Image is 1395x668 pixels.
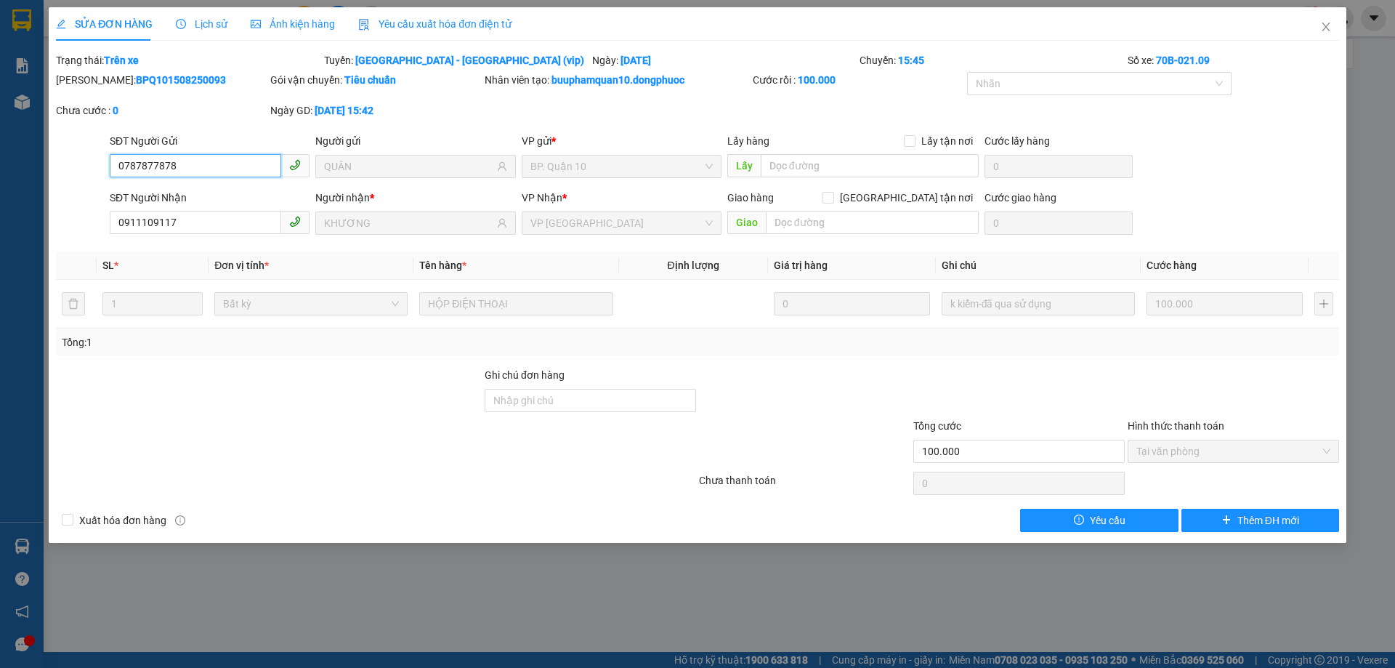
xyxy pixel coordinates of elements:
[522,192,562,204] span: VP Nhận
[551,74,684,86] b: buuphamquan10.dongphuoc
[1221,515,1232,526] span: plus
[104,55,139,66] b: Trên xe
[62,292,85,315] button: delete
[1126,52,1341,68] div: Số xe:
[522,133,721,149] div: VP gửi
[753,72,964,88] div: Cước rồi :
[175,515,185,526] span: info-circle
[774,292,930,315] input: 0
[358,19,370,31] img: icon
[697,472,912,498] div: Chưa thanh toán
[485,72,750,88] div: Nhân viên tạo:
[62,334,538,350] div: Tổng: 1
[898,55,924,66] b: 15:45
[1314,292,1333,315] button: plus
[176,18,227,30] span: Lịch sử
[1020,509,1178,532] button: exclamation-circleYêu cầu
[251,18,335,30] span: Ảnh kiện hàng
[289,159,301,171] span: phone
[915,133,979,149] span: Lấy tận nơi
[591,52,859,68] div: Ngày:
[858,52,1126,68] div: Chuyến:
[56,18,153,30] span: SỬA ĐƠN HÀNG
[761,154,979,177] input: Dọc đường
[214,259,269,271] span: Đơn vị tính
[727,135,769,147] span: Lấy hàng
[1147,259,1197,271] span: Cước hàng
[497,218,507,228] span: user
[834,190,979,206] span: [GEOGRAPHIC_DATA] tận nơi
[315,190,515,206] div: Người nhận
[110,190,310,206] div: SĐT Người Nhận
[419,292,612,315] input: VD: Bàn, Ghế
[315,105,373,116] b: [DATE] 15:42
[774,259,828,271] span: Giá trị hàng
[1074,515,1084,526] span: exclamation-circle
[56,19,66,29] span: edit
[324,215,493,231] input: Tên người nhận
[1306,7,1346,48] button: Close
[485,389,696,412] input: Ghi chú đơn hàng
[942,292,1135,315] input: Ghi Chú
[766,211,979,234] input: Dọc đường
[1136,440,1330,462] span: Tại văn phòng
[102,259,114,271] span: SL
[419,259,466,271] span: Tên hàng
[73,512,172,528] span: Xuất hóa đơn hàng
[251,19,261,29] span: picture
[270,72,482,88] div: Gói vận chuyển:
[110,133,310,149] div: SĐT Người Gửi
[1237,512,1299,528] span: Thêm ĐH mới
[485,369,565,381] label: Ghi chú đơn hàng
[223,293,399,315] span: Bất kỳ
[497,161,507,172] span: user
[54,52,323,68] div: Trạng thái:
[355,55,584,66] b: [GEOGRAPHIC_DATA] - [GEOGRAPHIC_DATA] (vip)
[270,102,482,118] div: Ngày GD:
[344,74,396,86] b: Tiêu chuẩn
[1181,509,1339,532] button: plusThêm ĐH mới
[936,251,1141,280] th: Ghi chú
[984,192,1056,204] label: Cước giao hàng
[358,18,511,30] span: Yêu cầu xuất hóa đơn điện tử
[1128,420,1224,432] label: Hình thức thanh toán
[620,55,651,66] b: [DATE]
[1147,292,1303,315] input: 0
[323,52,591,68] div: Tuyến:
[289,216,301,228] span: phone
[727,192,774,204] span: Giao hàng
[984,155,1133,178] input: Cước lấy hàng
[727,154,761,177] span: Lấy
[798,74,836,86] b: 100.000
[913,420,961,432] span: Tổng cước
[1090,512,1125,528] span: Yêu cầu
[56,102,267,118] div: Chưa cước :
[1320,21,1332,33] span: close
[136,74,226,86] b: BPQ101508250093
[56,72,267,88] div: [PERSON_NAME]:
[727,211,766,234] span: Giao
[984,135,1050,147] label: Cước lấy hàng
[324,158,493,174] input: Tên người gửi
[668,259,719,271] span: Định lượng
[530,156,713,177] span: BP. Quận 10
[530,212,713,234] span: VP Tây Ninh
[113,105,118,116] b: 0
[315,133,515,149] div: Người gửi
[984,212,1133,235] input: Cước giao hàng
[1156,55,1210,66] b: 70B-021.09
[176,19,186,29] span: clock-circle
